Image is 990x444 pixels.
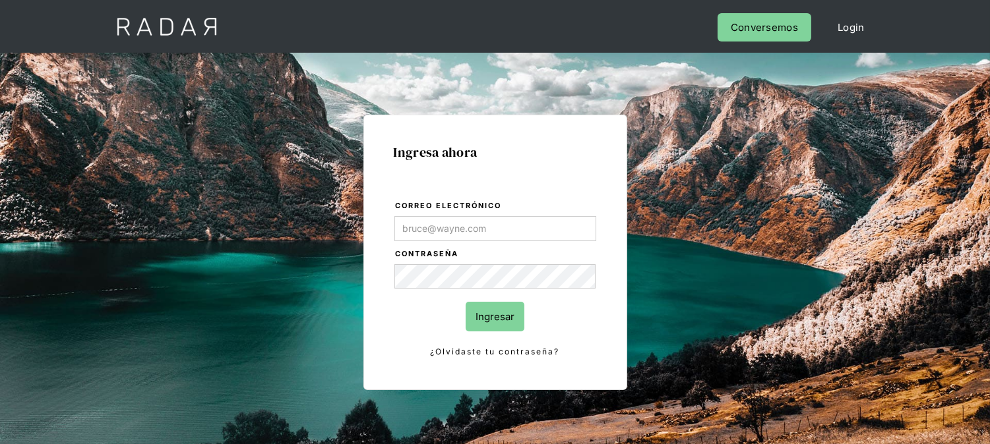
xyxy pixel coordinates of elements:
[718,13,811,42] a: Conversemos
[396,200,596,213] label: Correo electrónico
[394,345,596,359] a: ¿Olvidaste tu contraseña?
[466,302,524,331] input: Ingresar
[824,13,878,42] a: Login
[394,216,596,241] input: bruce@wayne.com
[396,248,596,261] label: Contraseña
[394,145,597,159] h1: Ingresa ahora
[394,199,597,360] form: Login Form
